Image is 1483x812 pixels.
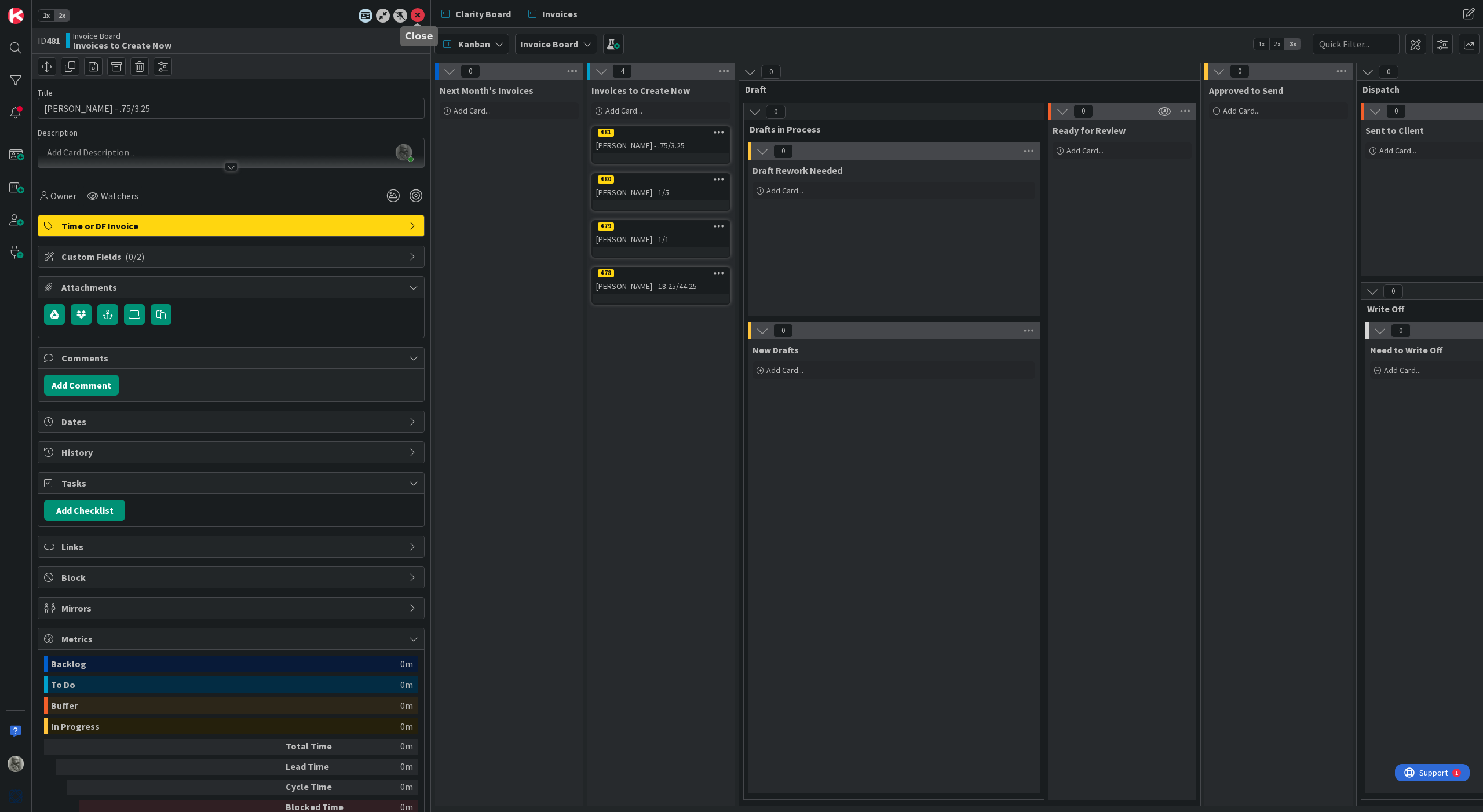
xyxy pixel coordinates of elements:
[1053,125,1126,136] span: Ready for Review
[400,676,413,693] div: 0m
[125,251,144,262] span: ( 0/2 )
[51,718,400,734] div: In Progress
[1254,38,1269,50] span: 1x
[51,697,400,714] div: Buffer
[44,375,119,396] button: Add Comment
[598,129,614,137] div: 481
[1365,125,1424,136] span: Sent to Client
[598,222,614,231] div: 479
[286,780,349,795] div: Cycle Time
[8,8,24,24] img: Visit kanbanzone.com
[61,250,403,264] span: Custom Fields
[400,697,413,714] div: 0m
[61,540,403,554] span: Links
[761,65,781,79] span: 0
[8,788,24,804] img: avatar
[400,656,413,672] div: 0m
[1313,34,1400,54] input: Quick Filter...
[286,759,349,775] div: Lead Time
[1209,85,1283,96] span: Approved to Send
[461,64,480,78] span: 0
[593,174,729,200] div: 480[PERSON_NAME] - 1/5
[593,127,729,153] div: 481[PERSON_NAME] - .75/3.25
[61,476,403,490] span: Tasks
[396,144,412,160] img: z2ljhaFx2XcmKtHH0XDNUfyWuC31CjDO.png
[1285,38,1301,50] span: 3x
[354,759,413,775] div: 0m
[73,41,171,50] b: Invoices to Create Now
[1383,284,1403,298] span: 0
[1370,344,1443,356] span: Need to Write Off
[101,189,138,203] span: Watchers
[591,220,730,258] a: 479[PERSON_NAME] - 1/1
[605,105,642,116] span: Add Card...
[591,267,730,305] a: 478[PERSON_NAME] - 18.25/44.25
[434,3,518,24] a: Clarity Board
[1379,145,1416,156] span: Add Card...
[1384,365,1421,375] span: Add Card...
[455,7,511,21] span: Clarity Board
[593,221,729,232] div: 479
[591,173,730,211] a: 480[PERSON_NAME] - 1/5
[61,632,403,646] span: Metrics
[46,35,60,46] b: 481
[745,83,1186,95] span: Draft
[1073,104,1093,118] span: 0
[54,10,70,21] span: 2x
[38,127,78,138] span: Description
[593,174,729,185] div: 480
[593,185,729,200] div: [PERSON_NAME] - 1/5
[521,3,585,24] a: Invoices
[286,739,349,755] div: Total Time
[593,268,729,279] div: 478
[593,232,729,247] div: [PERSON_NAME] - 1/1
[1386,104,1406,118] span: 0
[61,219,403,233] span: Time or DF Invoice
[61,280,403,294] span: Attachments
[612,64,632,78] span: 4
[405,31,433,42] h5: Close
[542,7,578,21] span: Invoices
[766,365,803,375] span: Add Card...
[593,268,729,294] div: 478[PERSON_NAME] - 18.25/44.25
[753,344,799,356] span: New Drafts
[440,85,534,96] span: Next Month's Invoices
[400,718,413,734] div: 0m
[354,739,413,755] div: 0m
[753,164,842,176] span: Draft Rework Needed
[61,445,403,459] span: History
[51,676,400,693] div: To Do
[61,570,403,584] span: Block
[1391,324,1411,338] span: 0
[591,85,690,96] span: Invoices to Create Now
[454,105,491,116] span: Add Card...
[38,34,60,47] span: ID
[593,279,729,294] div: [PERSON_NAME] - 18.25/44.25
[60,5,63,14] div: 1
[591,126,730,164] a: 481[PERSON_NAME] - .75/3.25
[593,138,729,153] div: [PERSON_NAME] - .75/3.25
[73,31,171,41] span: Invoice Board
[1379,65,1398,79] span: 0
[61,415,403,429] span: Dates
[598,269,614,277] div: 478
[1269,38,1285,50] span: 2x
[354,780,413,795] div: 0m
[50,189,76,203] span: Owner
[1230,64,1250,78] span: 0
[38,98,425,119] input: type card name here...
[766,105,786,119] span: 0
[598,175,614,184] div: 480
[8,756,24,772] img: PA
[38,87,53,98] label: Title
[773,324,793,338] span: 0
[593,127,729,138] div: 481
[458,37,490,51] span: Kanban
[24,2,53,16] span: Support
[766,185,803,196] span: Add Card...
[61,351,403,365] span: Comments
[38,10,54,21] span: 1x
[773,144,793,158] span: 0
[750,123,1029,135] span: Drafts in Process
[520,38,578,50] b: Invoice Board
